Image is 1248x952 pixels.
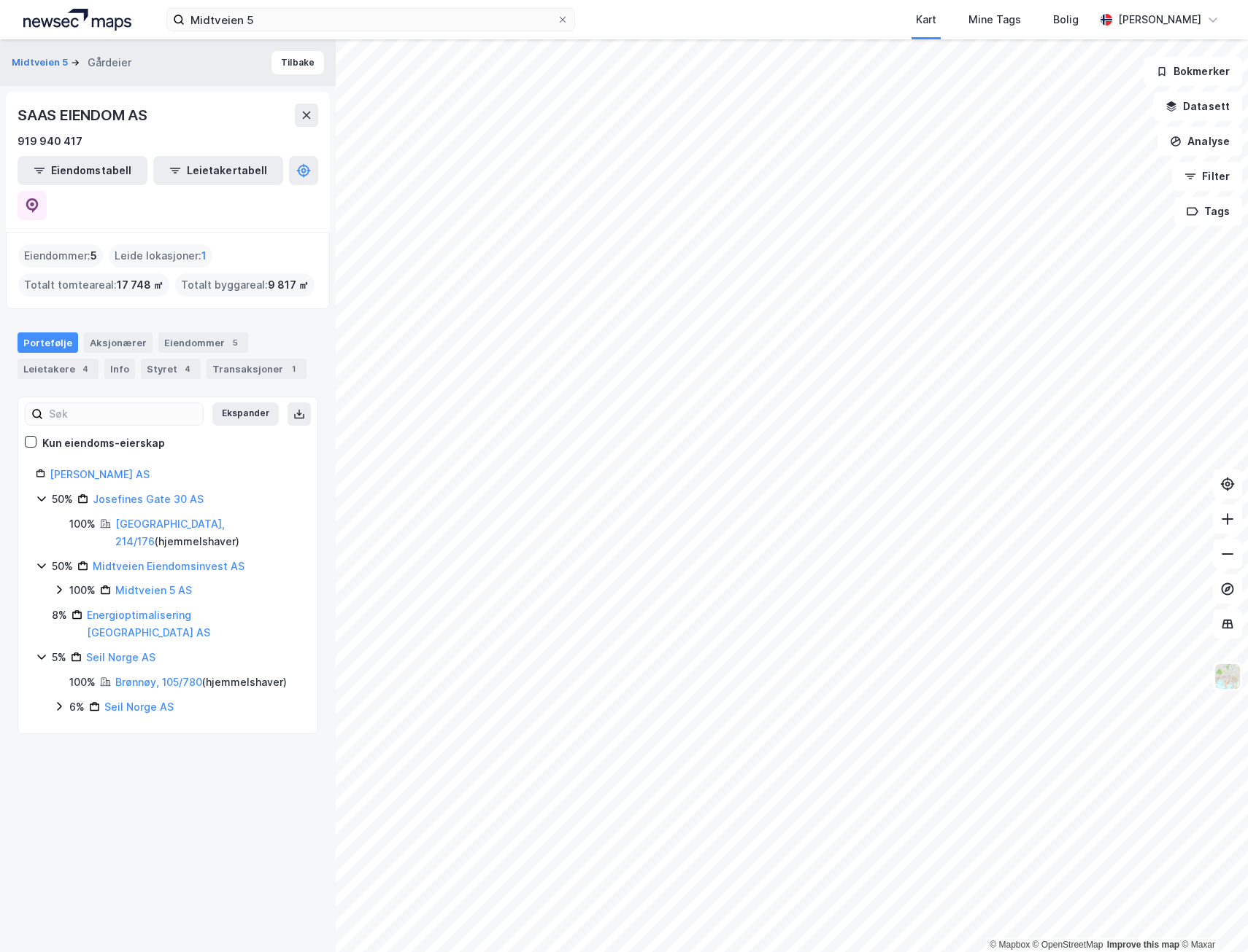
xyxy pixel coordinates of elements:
div: 100% [69,515,96,533]
div: 6% [69,698,85,716]
div: 4 [180,362,195,376]
div: 4 [78,362,93,376]
a: Midtveien 5 AS [115,584,192,596]
div: Kun eiendoms-eierskap [42,434,165,452]
div: Kart [916,11,936,28]
span: 9 817 ㎡ [268,276,309,294]
span: 17 748 ㎡ [117,276,163,294]
a: Mapbox [990,940,1030,950]
div: Leide lokasjoner : [109,244,212,268]
button: Midtveien 5 [12,55,71,70]
div: 8% [52,606,67,624]
img: logo.a4113a55bc3d86da70a041830d287a7e.svg [23,9,131,31]
div: Totalt byggareal : [175,273,315,297]
button: Eiendomstabell [18,156,147,185]
button: Tilbake [271,51,324,74]
div: Totalt tomteareal : [18,273,169,297]
a: Improve this map [1107,940,1179,950]
button: Tags [1174,197,1242,226]
a: [GEOGRAPHIC_DATA], 214/176 [115,518,225,547]
span: 1 [201,247,207,265]
input: Søk [43,403,203,425]
img: Z [1214,663,1241,690]
a: Josefines Gate 30 AS [93,493,204,505]
div: Transaksjoner [207,359,307,379]
div: 1 [286,362,301,376]
button: Analyse [1158,127,1242,156]
div: Styret [141,359,201,379]
div: Info [104,359,135,379]
div: Gårdeier [88,54,131,71]
a: Brønnøy, 105/780 [115,676,202,688]
a: OpenStreetMap [1033,940,1103,950]
div: Aksjonærer [84,332,153,353]
a: Seil Norge AS [104,701,174,713]
div: SAAS EIENDOM AS [18,104,150,127]
div: 100% [69,582,96,599]
div: Eiendommer : [18,244,103,268]
a: Midtveien Eiendomsinvest AS [93,560,244,572]
div: 5 [228,335,242,350]
div: Portefølje [18,332,78,353]
div: ( hjemmelshaver ) [115,515,300,550]
div: 50% [52,491,73,508]
a: Seil Norge AS [86,651,155,663]
div: ( hjemmelshaver ) [115,674,287,691]
div: 5% [52,649,66,666]
button: Ekspander [212,402,279,426]
a: Energioptimalisering [GEOGRAPHIC_DATA] AS [87,609,210,639]
div: Leietakere [18,359,99,379]
input: Søk på adresse, matrikkel, gårdeiere, leietakere eller personer [185,9,557,31]
span: 5 [90,247,97,265]
div: 919 940 417 [18,133,82,150]
button: Leietakertabell [153,156,283,185]
div: 50% [52,558,73,575]
button: Datasett [1153,92,1242,121]
a: [PERSON_NAME] AS [50,468,150,480]
button: Filter [1172,162,1242,191]
div: 100% [69,674,96,691]
div: Mine Tags [968,11,1021,28]
div: Eiendommer [158,332,248,353]
button: Bokmerker [1144,57,1242,86]
div: Bolig [1053,11,1079,28]
div: [PERSON_NAME] [1118,11,1201,28]
iframe: Chat Widget [1175,882,1248,952]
